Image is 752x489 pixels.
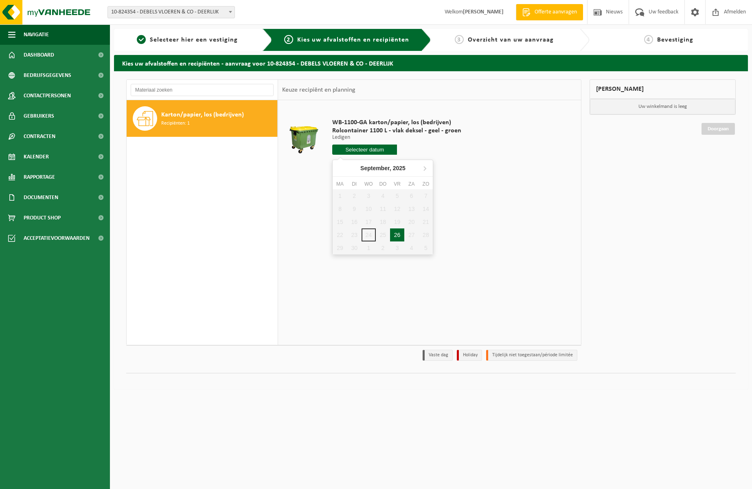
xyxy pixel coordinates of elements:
span: 10-824354 - DEBELS VLOEREN & CO - DEERLIJK [107,6,235,18]
h2: Kies uw afvalstoffen en recipiënten - aanvraag voor 10-824354 - DEBELS VLOEREN & CO - DEERLIJK [114,55,748,71]
span: Contracten [24,126,55,147]
span: Karton/papier, los (bedrijven) [161,110,244,120]
div: 26 [390,228,404,241]
span: WB-1100-GA karton/papier, los (bedrijven) [332,118,461,127]
li: Holiday [457,350,482,361]
li: Tijdelijk niet toegestaan/période limitée [486,350,577,361]
span: Overzicht van uw aanvraag [468,37,554,43]
div: Keuze recipiënt en planning [278,80,360,100]
span: 1 [137,35,146,44]
span: Selecteer hier een vestiging [150,37,238,43]
div: vr [390,180,404,188]
div: do [376,180,390,188]
span: Kies uw afvalstoffen en recipiënten [297,37,409,43]
a: Offerte aanvragen [516,4,583,20]
span: Offerte aanvragen [533,8,579,16]
span: 2 [284,35,293,44]
span: Bedrijfsgegevens [24,65,71,86]
li: Vaste dag [423,350,453,361]
p: Ledigen [332,135,461,140]
div: zo [419,180,433,188]
span: Dashboard [24,45,54,65]
span: Documenten [24,187,58,208]
span: Product Shop [24,208,61,228]
span: Gebruikers [24,106,54,126]
span: Acceptatievoorwaarden [24,228,90,248]
span: Recipiënten: 1 [161,120,190,127]
span: Rolcontainer 1100 L - vlak deksel - geel - groen [332,127,461,135]
div: za [404,180,419,188]
input: Materiaal zoeken [131,84,274,96]
div: wo [362,180,376,188]
span: 10-824354 - DEBELS VLOEREN & CO - DEERLIJK [108,7,235,18]
span: Rapportage [24,167,55,187]
span: 4 [644,35,653,44]
div: [PERSON_NAME] [590,79,736,99]
i: 2025 [393,165,406,171]
p: Uw winkelmand is leeg [590,99,735,114]
span: Kalender [24,147,49,167]
a: Doorgaan [702,123,735,135]
div: di [347,180,362,188]
strong: [PERSON_NAME] [463,9,504,15]
button: Karton/papier, los (bedrijven) Recipiënten: 1 [127,100,278,137]
div: September, [357,162,409,175]
a: 1Selecteer hier een vestiging [118,35,256,45]
div: 3 [390,241,404,254]
span: Navigatie [24,24,49,45]
span: Contactpersonen [24,86,71,106]
div: ma [333,180,347,188]
span: 3 [455,35,464,44]
input: Selecteer datum [332,145,397,155]
span: Bevestiging [657,37,693,43]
